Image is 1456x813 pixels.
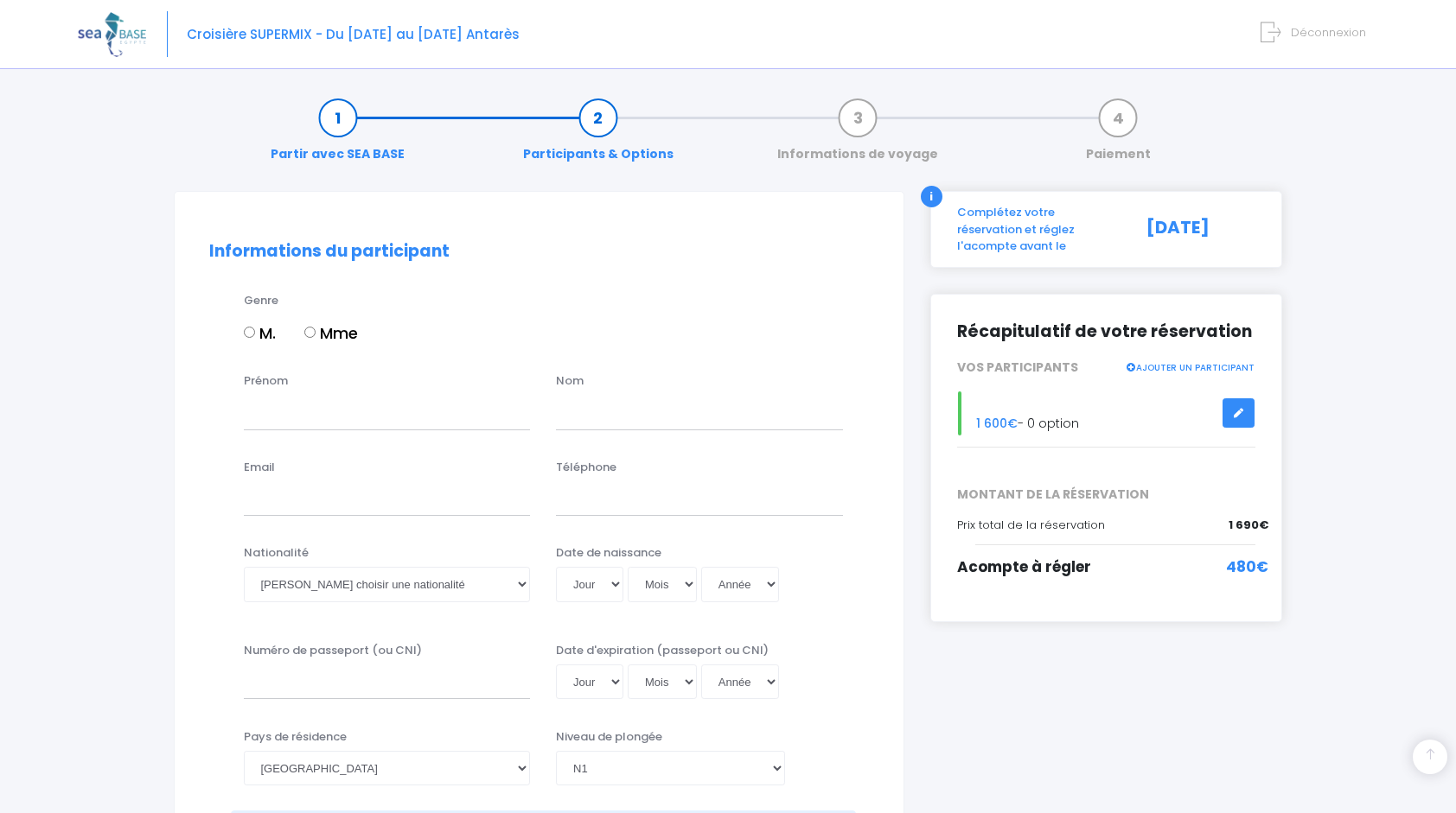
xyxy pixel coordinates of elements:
label: Genre [244,292,278,309]
div: [DATE] [1134,204,1269,255]
a: Paiement [1077,109,1159,163]
label: Email [244,459,275,476]
div: - 0 option [944,391,1269,435]
div: VOS PARTICIPANTS [944,359,1269,377]
input: Mme [304,327,316,338]
a: AJOUTER UN PARTICIPANT [1126,359,1255,374]
label: Mme [304,321,358,345]
label: Date d'expiration (passeport ou CNI) [556,642,769,659]
label: Niveau de plongée [556,728,662,746]
span: Déconnexion [1291,24,1366,41]
a: Partir avec SEA BASE [262,109,413,163]
a: Informations de voyage [769,109,947,163]
div: Complétez votre réservation et réglez l'acompte avant le [944,204,1134,255]
span: MONTANT DE LA RÉSERVATION [944,486,1269,504]
label: Téléphone [556,459,616,476]
h2: Informations du participant [209,242,869,262]
label: Date de naissance [556,544,661,562]
span: Acompte à régler [957,556,1091,577]
span: Croisière SUPERMIX - Du [DATE] au [DATE] Antarès [187,25,520,43]
label: Pays de résidence [244,728,347,746]
span: 1 600€ [976,415,1018,432]
label: Nom [556,372,584,390]
div: i [921,186,942,207]
span: Prix total de la réservation [957,517,1105,533]
span: 480€ [1226,556,1268,579]
label: Prénom [244,372,288,390]
input: M. [244,327,255,338]
label: M. [244,321,276,345]
h2: Récapitulatif de votre réservation [957,321,1256,342]
label: Nationalité [244,544,309,562]
a: Participants & Options [514,109,682,163]
span: 1 690€ [1229,517,1268,534]
label: Numéro de passeport (ou CNI) [244,642,422,659]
